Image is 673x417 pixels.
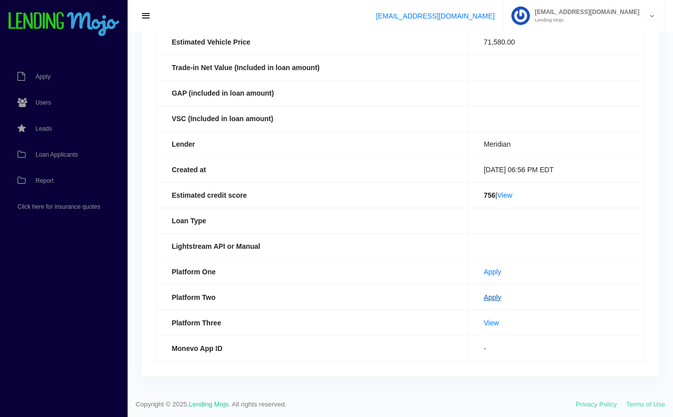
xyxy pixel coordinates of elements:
span: Leads [36,126,52,132]
td: | [468,182,644,208]
th: Platform Two [157,284,469,310]
td: [DATE] 06:56 PM EDT [468,157,644,182]
img: Profile image [511,7,530,25]
td: 71,580.00 [468,29,644,55]
th: Created at [157,157,469,182]
a: Apply [484,268,501,276]
th: Monevo App ID [157,335,469,361]
a: View [484,319,499,327]
a: View [497,191,512,199]
img: logo-small.png [8,12,120,37]
td: - [468,335,644,361]
th: Estimated Vehicle Price [157,29,469,55]
th: GAP (included in loan amount) [157,80,469,106]
th: Lightstream API or Manual [157,233,469,259]
b: 756 [484,191,495,199]
span: [EMAIL_ADDRESS][DOMAIN_NAME] [530,9,639,15]
td: Meridian [468,131,644,157]
a: Privacy Policy [576,400,617,408]
th: Loan Type [157,208,469,233]
span: Apply [36,74,51,80]
th: Platform One [157,259,469,284]
a: [EMAIL_ADDRESS][DOMAIN_NAME] [376,12,494,20]
a: Lending Mojo [189,400,229,408]
th: Platform Three [157,310,469,335]
small: Lending Mojo [530,18,639,23]
span: Report [36,178,54,184]
span: Users [36,100,51,106]
th: Estimated credit score [157,182,469,208]
th: Lender [157,131,469,157]
a: Apply [484,293,501,301]
a: Terms of Use [626,400,665,408]
th: Trade-in Net Value (Included in loan amount) [157,55,469,80]
span: Loan Applicants [36,152,78,158]
span: Click here for insurance quotes [18,204,100,210]
th: VSC (Included in loan amount) [157,106,469,131]
span: Copyright © 2025. . All rights reserved. [136,399,576,409]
